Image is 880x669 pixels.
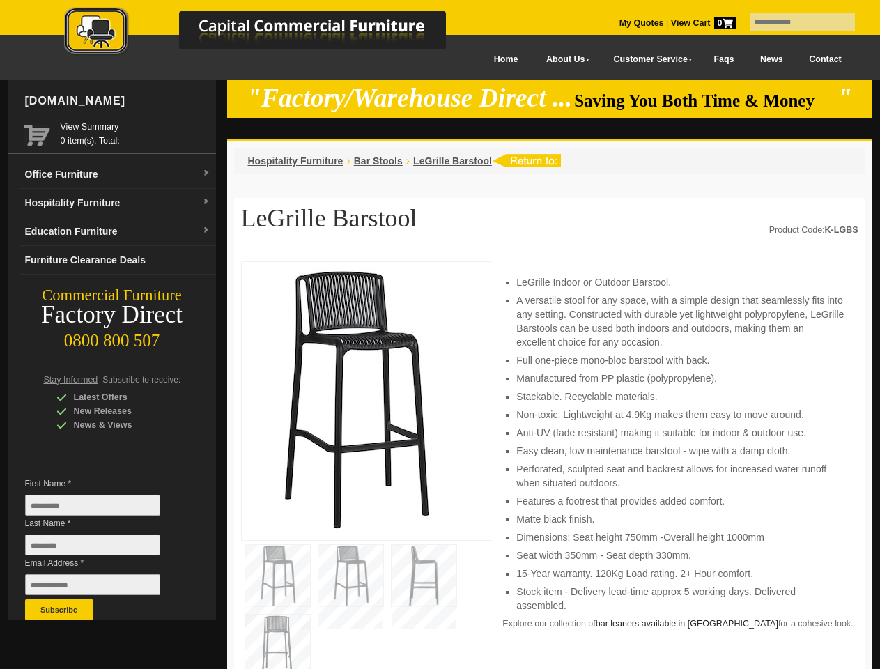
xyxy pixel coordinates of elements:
[202,169,210,178] img: dropdown
[825,225,858,235] strong: K-LGBS
[516,293,844,349] li: A versatile stool for any space, with a simple design that seamlessly fits into any setting. Cons...
[20,80,216,122] div: [DOMAIN_NAME]
[247,84,572,112] em: "Factory/Warehouse Direct ...
[516,548,844,562] li: Seat width 350mm - Seat depth 330mm.
[516,444,844,458] li: Easy clean, low maintenance barstool - wipe with a damp cloth.
[56,404,189,418] div: New Releases
[413,155,492,167] a: LeGrille Barstool
[56,390,189,404] div: Latest Offers
[25,599,93,620] button: Subscribe
[25,477,181,491] span: First Name *
[354,155,403,167] a: Bar Stools
[492,154,561,167] img: return to
[346,154,350,168] li: ›
[61,120,210,146] span: 0 item(s), Total:
[596,619,778,629] a: bar leaners available in [GEOGRAPHIC_DATA]
[619,18,664,28] a: My Quotes
[516,530,844,544] li: Dimensions: Seat height 750mm -Overall height 1000mm
[516,275,844,289] li: LeGrille Indoor or Outdoor Barstool.
[25,495,160,516] input: First Name *
[516,512,844,526] li: Matte black finish.
[25,516,181,530] span: Last Name *
[8,324,216,351] div: 0800 800 507
[747,44,796,75] a: News
[516,494,844,508] li: Features a footrest that provides added comfort.
[516,585,844,613] li: Stock item - Delivery lead-time approx 5 working days. Delivered assembled.
[102,375,180,385] span: Subscribe to receive:
[26,7,514,58] img: Capital Commercial Furniture Logo
[701,44,748,75] a: Faqs
[516,371,844,385] li: Manufactured from PP plastic (polypropylene).
[20,160,216,189] a: Office Furnituredropdown
[574,91,835,110] span: Saving You Both Time & Money
[516,426,844,440] li: Anti-UV (fade resistant) making it suitable for indoor & outdoor use.
[248,155,343,167] a: Hospitality Furniture
[202,198,210,206] img: dropdown
[8,286,216,305] div: Commercial Furniture
[25,556,181,570] span: Email Address *
[406,154,410,168] li: ›
[249,269,458,529] img: LeGrille Barstool
[44,375,98,385] span: Stay Informed
[769,223,858,237] div: Product Code:
[598,44,700,75] a: Customer Service
[20,189,216,217] a: Hospitality Furnituredropdown
[837,84,852,112] em: "
[516,353,844,367] li: Full one-piece mono-bloc barstool with back.
[61,120,210,134] a: View Summary
[714,17,736,29] span: 0
[516,390,844,403] li: Stackable. Recyclable materials.
[516,408,844,422] li: Non-toxic. Lightweight at 4.9Kg makes them easy to move around.
[25,535,160,555] input: Last Name *
[241,205,858,240] h1: LeGrille Barstool
[516,462,844,490] li: Perforated, sculpted seat and backrest allows for increased water runoff when situated outdoors.
[26,7,514,62] a: Capital Commercial Furniture Logo
[25,574,160,595] input: Email Address *
[671,18,736,28] strong: View Cart
[56,418,189,432] div: News & Views
[20,217,216,246] a: Education Furnituredropdown
[516,567,844,580] li: 15-Year warranty. 120Kg Load rating. 2+ Hour comfort.
[502,617,858,631] p: Explore our collection of for a cohesive look.
[531,44,598,75] a: About Us
[20,246,216,275] a: Furniture Clearance Deals
[8,305,216,325] div: Factory Direct
[202,226,210,235] img: dropdown
[796,44,854,75] a: Contact
[668,18,736,28] a: View Cart0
